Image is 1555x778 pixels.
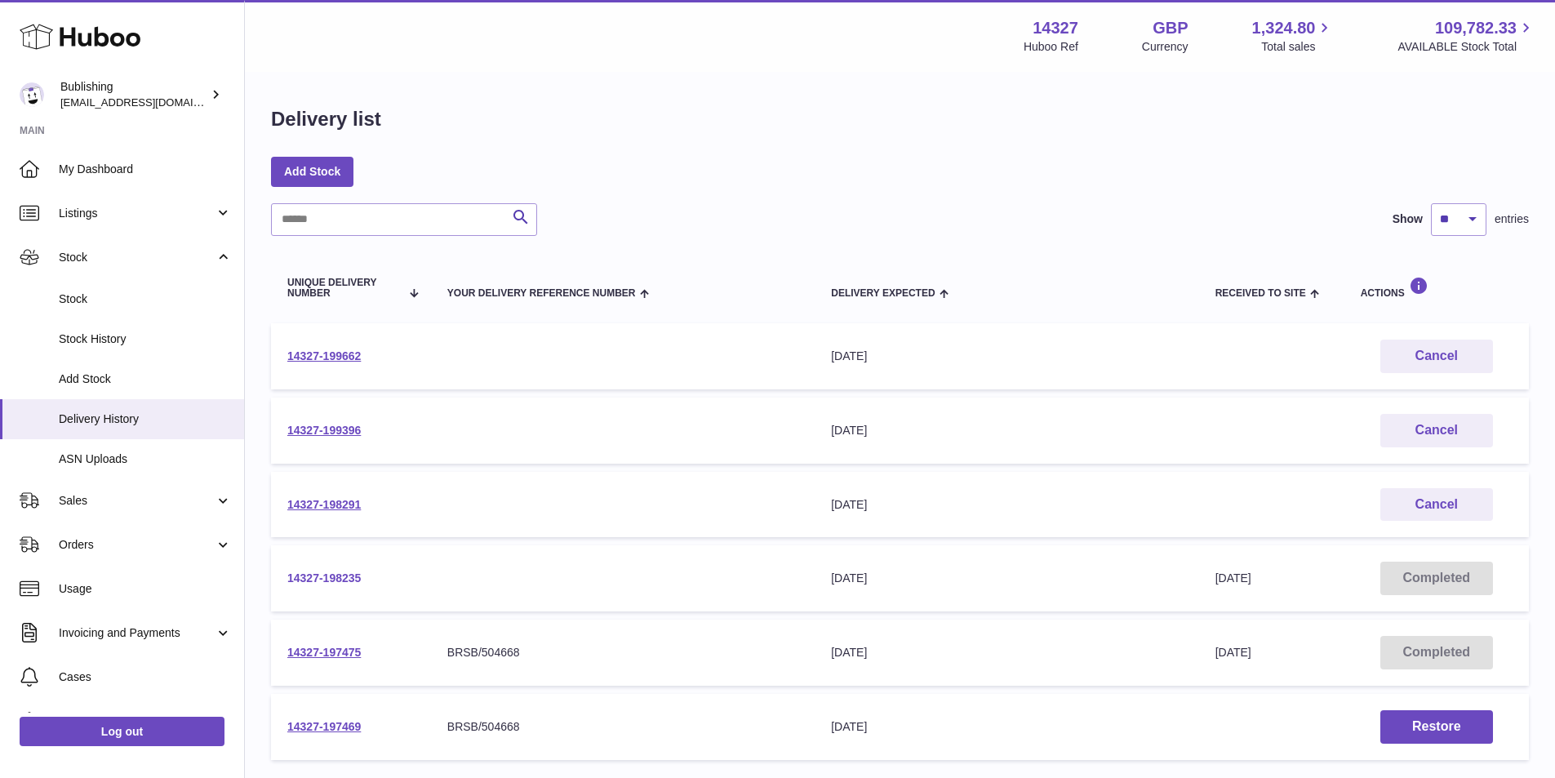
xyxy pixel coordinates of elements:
a: 14327-198235 [287,571,361,585]
button: Cancel [1380,488,1493,522]
span: AVAILABLE Stock Total [1397,39,1535,55]
a: 14327-197469 [287,720,361,733]
a: 14327-197475 [287,646,361,659]
div: [DATE] [831,571,1182,586]
a: 14327-199662 [287,349,361,362]
a: Log out [20,717,224,746]
img: accounting@bublishing.com [20,82,44,107]
a: 14327-198291 [287,498,361,511]
span: [DATE] [1215,646,1251,659]
div: Bublishing [60,79,207,110]
div: [DATE] [831,497,1182,513]
span: Invoicing and Payments [59,625,215,641]
label: Show [1393,211,1423,227]
span: My Dashboard [59,162,232,177]
span: Delivery Expected [831,288,935,299]
span: Orders [59,537,215,553]
span: [EMAIL_ADDRESS][DOMAIN_NAME] [60,96,240,109]
span: Received to Site [1215,288,1306,299]
div: [DATE] [831,349,1182,364]
span: Your Delivery Reference Number [447,288,636,299]
button: Cancel [1380,340,1493,373]
strong: GBP [1153,17,1188,39]
div: Currency [1142,39,1188,55]
div: BRSB/504668 [447,645,798,660]
span: ASN Uploads [59,451,232,467]
span: Sales [59,493,215,509]
span: [DATE] [1215,571,1251,585]
div: BRSB/504668 [447,719,798,735]
div: [DATE] [831,719,1182,735]
span: Add Stock [59,371,232,387]
a: Add Stock [271,157,353,186]
div: [DATE] [831,645,1182,660]
span: Cases [59,669,232,685]
button: Cancel [1380,414,1493,447]
a: 109,782.33 AVAILABLE Stock Total [1397,17,1535,55]
div: [DATE] [831,423,1182,438]
h1: Delivery list [271,106,381,132]
span: Unique Delivery Number [287,278,400,299]
a: 1,324.80 Total sales [1252,17,1335,55]
span: Total sales [1261,39,1334,55]
span: Delivery History [59,411,232,427]
div: Actions [1361,277,1513,299]
strong: 14327 [1033,17,1078,39]
span: Usage [59,581,232,597]
span: 109,782.33 [1435,17,1517,39]
span: Stock History [59,331,232,347]
a: 14327-199396 [287,424,361,437]
button: Restore [1380,710,1493,744]
span: Stock [59,291,232,307]
span: entries [1495,211,1529,227]
span: 1,324.80 [1252,17,1316,39]
div: Huboo Ref [1024,39,1078,55]
span: Stock [59,250,215,265]
span: Listings [59,206,215,221]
